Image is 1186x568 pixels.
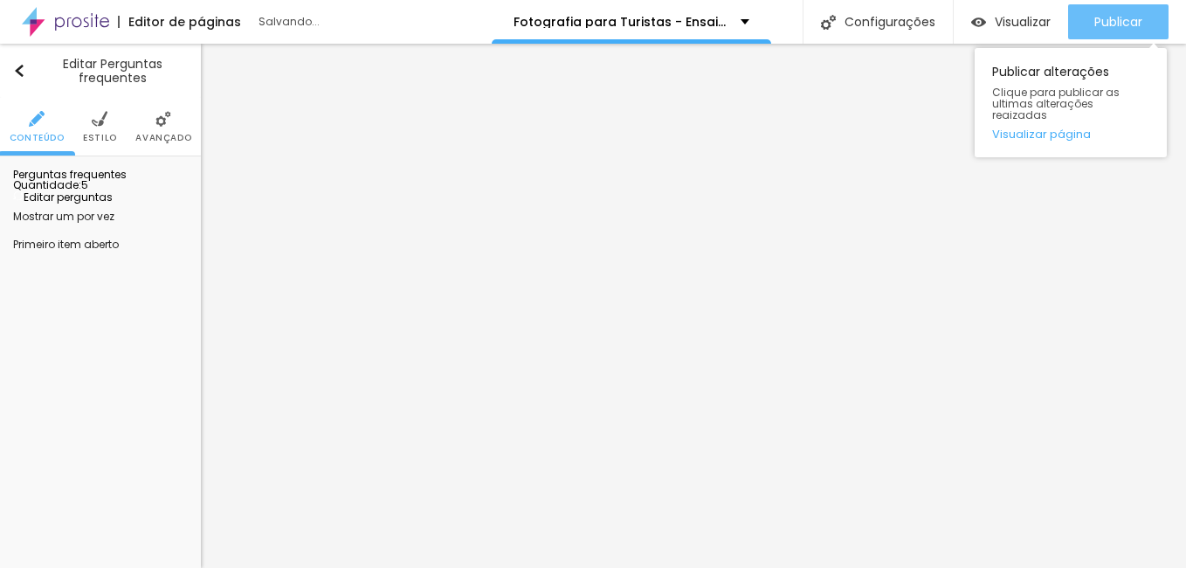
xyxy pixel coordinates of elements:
img: Icone [29,111,45,127]
div: Primeiro item aberto [13,239,188,250]
span: 5 [81,177,88,192]
img: Icone [821,15,836,30]
button: Visualizar [954,4,1068,39]
span: Estilo [83,134,117,142]
span: Visualizar [995,15,1051,29]
img: Icone [155,111,171,127]
div: Perguntas frequentes [13,170,188,180]
a: Visualizar página [992,128,1149,140]
span: Avançado [135,134,191,142]
span: Editar perguntas [13,190,113,204]
button: Publicar [1068,4,1169,39]
div: Publicar alterações [975,48,1167,157]
div: Editor de páginas [118,16,241,28]
span: Publicar [1094,15,1142,29]
img: Icone [13,64,25,78]
span: Conteúdo [10,134,65,142]
img: view-1.svg [971,15,986,30]
div: Editar Perguntas frequentes [13,57,188,85]
div: Mostrar um por vez [13,211,188,222]
iframe: Editor [201,44,1186,568]
p: Fotografia para Turistas - Ensaio Documental e Afetivo no [GEOGRAPHIC_DATA] RJ - Ensaio Documenta... [514,16,727,28]
img: Icone [13,190,24,201]
span: Clique para publicar as ultimas alterações reaizadas [992,87,1149,121]
span: Quantidade : [13,177,81,192]
div: Salvando... [259,17,459,27]
img: Icone [92,111,107,127]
